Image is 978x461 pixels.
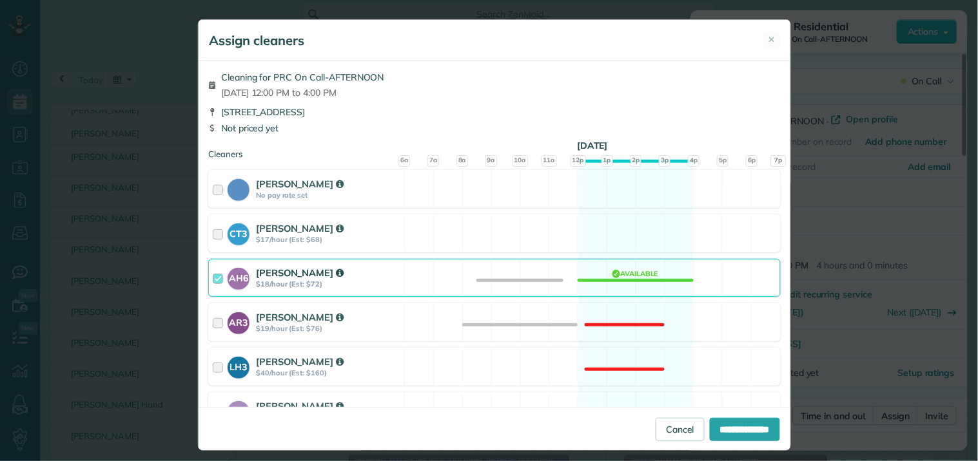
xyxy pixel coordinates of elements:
strong: No pay rate set [256,191,400,200]
span: ✕ [768,33,776,46]
strong: $40/hour (Est: $160) [256,368,400,377]
strong: [PERSON_NAME] [256,355,344,368]
span: [DATE] 12:00 PM to 4:00 PM [221,86,384,99]
strong: [PERSON_NAME] [256,267,344,279]
strong: $19/hour (Est: $76) [256,324,400,333]
strong: $18/hour (Est: $72) [256,279,400,288]
div: Not priced yet [208,122,781,135]
strong: [PERSON_NAME] [256,222,344,234]
strong: [PERSON_NAME] [256,311,344,323]
strong: LH3 [228,357,249,374]
strong: AH6 [228,268,249,285]
strong: AR3 [228,312,249,330]
strong: CT3 [228,223,249,241]
span: Cleaning for PRC On Call-AFTERNOON [221,71,384,84]
strong: [PERSON_NAME] [256,400,344,412]
div: Cleaners [208,148,781,152]
strong: [PERSON_NAME] [256,178,344,190]
strong: ND [228,401,249,419]
h5: Assign cleaners [209,32,304,50]
strong: $17/hour (Est: $68) [256,235,400,244]
div: [STREET_ADDRESS] [208,106,781,118]
a: Cancel [656,418,705,441]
